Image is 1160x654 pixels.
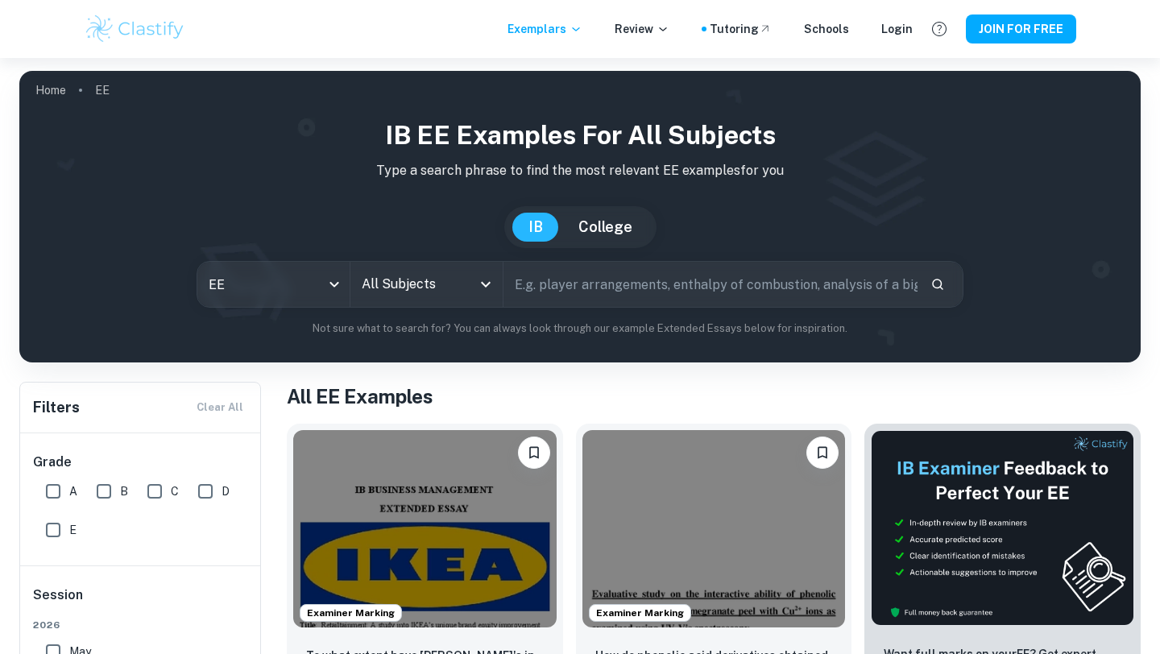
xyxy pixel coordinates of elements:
[120,482,128,500] span: B
[503,262,918,307] input: E.g. player arrangements, enthalpy of combustion, analysis of a big city...
[32,116,1128,155] h1: IB EE examples for all subjects
[95,81,110,99] p: EE
[881,20,913,38] a: Login
[924,271,951,298] button: Search
[32,161,1128,180] p: Type a search phrase to find the most relevant EE examples for you
[582,430,846,627] img: Chemistry EE example thumbnail: How do phenolic acid derivatives obtaine
[871,430,1134,626] img: Thumbnail
[804,20,849,38] a: Schools
[33,586,249,618] h6: Session
[69,482,77,500] span: A
[171,482,179,500] span: C
[35,79,66,101] a: Home
[518,437,550,469] button: Please log in to bookmark exemplars
[222,482,230,500] span: D
[33,396,80,419] h6: Filters
[507,20,582,38] p: Exemplars
[966,14,1076,43] button: JOIN FOR FREE
[590,606,690,620] span: Examiner Marking
[710,20,772,38] a: Tutoring
[806,437,839,469] button: Please log in to bookmark exemplars
[32,321,1128,337] p: Not sure what to search for? You can always look through our example Extended Essays below for in...
[474,273,497,296] button: Open
[293,430,557,627] img: Business and Management EE example thumbnail: To what extent have IKEA's in-store reta
[33,453,249,472] h6: Grade
[33,618,249,632] span: 2026
[69,521,77,539] span: E
[197,262,350,307] div: EE
[615,20,669,38] p: Review
[300,606,401,620] span: Examiner Marking
[926,15,953,43] button: Help and Feedback
[562,213,648,242] button: College
[512,213,559,242] button: IB
[287,382,1141,411] h1: All EE Examples
[84,13,186,45] img: Clastify logo
[19,71,1141,362] img: profile cover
